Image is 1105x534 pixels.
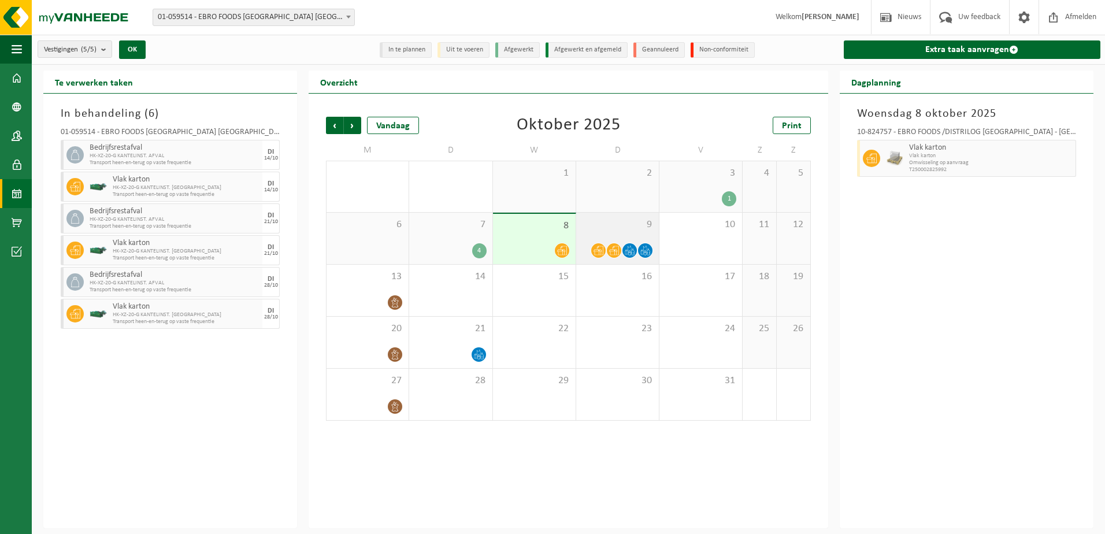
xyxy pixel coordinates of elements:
span: HK-XZ-20-G KANTELINST. AFVAL [90,153,259,160]
span: 7 [415,218,486,231]
div: 10-824757 - EBRO FOODS /DISTRILOG [GEOGRAPHIC_DATA] - [GEOGRAPHIC_DATA] [857,128,1076,140]
span: Vlak karton [113,239,259,248]
span: 01-059514 - EBRO FOODS BELGIUM NV - MERKSEM [153,9,355,26]
span: 12 [783,218,804,231]
td: D [576,140,659,161]
span: HK-XZ-20-G KANTELINST. [GEOGRAPHIC_DATA] [113,248,259,255]
span: Vestigingen [44,41,97,58]
span: Omwisseling op aanvraag [909,160,1073,166]
span: 22 [499,322,570,335]
div: DI [268,212,274,219]
li: Afgewerkt [495,42,540,58]
span: 20 [332,322,403,335]
div: 4 [472,243,487,258]
button: Vestigingen(5/5) [38,40,112,58]
span: 2 [582,167,653,180]
span: Transport heen-en-terug op vaste frequentie [90,160,259,166]
img: HK-XZ-20-GN-03 [90,183,107,191]
span: 28 [415,374,486,387]
div: 28/10 [264,314,278,320]
td: V [659,140,743,161]
span: 24 [665,322,736,335]
span: 16 [582,270,653,283]
div: Vandaag [367,117,419,134]
div: 21/10 [264,219,278,225]
div: DI [268,244,274,251]
span: 9 [582,218,653,231]
span: 14 [415,270,486,283]
span: 21 [415,322,486,335]
span: Transport heen-en-terug op vaste frequentie [113,191,259,198]
span: Print [782,121,802,131]
span: 30 [582,374,653,387]
img: HK-XZ-20-GN-03 [90,246,107,255]
td: Z [777,140,811,161]
div: 21/10 [264,251,278,257]
span: T250002825992 [909,166,1073,173]
span: 19 [783,270,804,283]
div: DI [268,307,274,314]
span: 25 [748,322,770,335]
h2: Dagplanning [840,71,913,93]
span: Transport heen-en-terug op vaste frequentie [90,287,259,294]
span: 6 [332,218,403,231]
li: In te plannen [380,42,432,58]
span: 26 [783,322,804,335]
td: D [409,140,492,161]
h3: In behandeling ( ) [61,105,280,123]
div: 14/10 [264,155,278,161]
span: 11 [748,218,770,231]
a: Print [773,117,811,134]
li: Geannuleerd [633,42,685,58]
div: 1 [722,191,736,206]
span: Transport heen-en-terug op vaste frequentie [90,223,259,230]
span: Bedrijfsrestafval [90,270,259,280]
span: Vlak karton [909,153,1073,160]
a: Extra taak aanvragen [844,40,1100,59]
div: DI [268,180,274,187]
span: 4 [748,167,770,180]
span: Transport heen-en-terug op vaste frequentie [113,255,259,262]
span: 3 [665,167,736,180]
button: OK [119,40,146,59]
h3: Woensdag 8 oktober 2025 [857,105,1076,123]
div: 14/10 [264,187,278,193]
span: HK-XZ-20-G KANTELINST. AFVAL [90,216,259,223]
span: 15 [499,270,570,283]
td: M [326,140,409,161]
span: 10 [665,218,736,231]
span: Vlak karton [113,302,259,311]
count: (5/5) [81,46,97,53]
span: HK-XZ-20-G KANTELINST. AFVAL [90,280,259,287]
h2: Te verwerken taken [43,71,144,93]
span: Vorige [326,117,343,134]
h2: Overzicht [309,71,369,93]
span: Vlak karton [113,175,259,184]
strong: [PERSON_NAME] [802,13,859,21]
div: Oktober 2025 [517,117,621,134]
img: LP-PA-00000-WDN-11 [886,150,903,167]
div: 28/10 [264,283,278,288]
li: Uit te voeren [437,42,490,58]
span: Bedrijfsrestafval [90,207,259,216]
span: 18 [748,270,770,283]
img: HK-XZ-20-GN-03 [90,310,107,318]
li: Afgewerkt en afgemeld [546,42,628,58]
span: 17 [665,270,736,283]
td: Z [743,140,777,161]
span: 1 [499,167,570,180]
span: Volgende [344,117,361,134]
td: W [493,140,576,161]
span: 5 [783,167,804,180]
span: HK-XZ-20-G KANTELINST. [GEOGRAPHIC_DATA] [113,311,259,318]
span: 01-059514 - EBRO FOODS BELGIUM NV - MERKSEM [153,9,354,25]
span: 23 [582,322,653,335]
li: Non-conformiteit [691,42,755,58]
span: 27 [332,374,403,387]
div: DI [268,276,274,283]
span: Bedrijfsrestafval [90,143,259,153]
span: HK-XZ-20-G KANTELINST. [GEOGRAPHIC_DATA] [113,184,259,191]
span: 31 [665,374,736,387]
span: 29 [499,374,570,387]
span: Transport heen-en-terug op vaste frequentie [113,318,259,325]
